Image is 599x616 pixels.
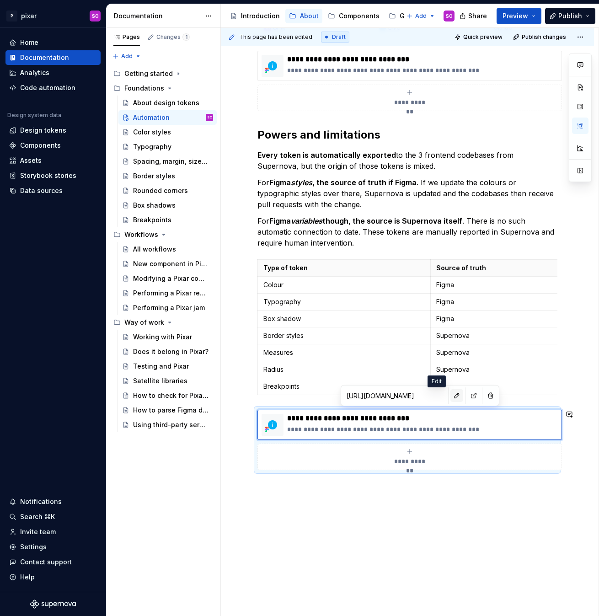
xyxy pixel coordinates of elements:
[20,542,47,552] div: Settings
[118,286,217,300] a: Performing a Pixar review
[291,178,312,187] em: styles
[285,9,322,23] a: About
[110,66,217,432] div: Page tree
[30,600,76,609] svg: Supernova Logo
[5,494,101,509] button: Notifications
[385,9,438,23] a: Guidelines
[133,347,209,356] div: Does it belong in Pixar?
[263,382,425,391] p: Breakpoints
[404,10,438,22] button: Add
[263,297,425,306] p: Typography
[118,242,217,257] a: All workflows
[118,344,217,359] a: Does it belong in Pixar?
[133,332,192,342] div: Working with Pixar
[118,183,217,198] a: Rounded corners
[20,68,49,77] div: Analytics
[428,375,446,387] div: Edit
[510,31,570,43] button: Publish changes
[118,169,217,183] a: Border styles
[263,280,425,289] p: Colour
[110,50,144,63] button: Add
[124,84,164,93] div: Foundations
[118,374,217,388] a: Satellite libraries
[20,156,42,165] div: Assets
[2,6,104,26] button: PpixarSO
[545,8,595,24] button: Publish
[5,168,101,183] a: Storybook stories
[118,300,217,315] a: Performing a Pixar jam
[436,365,598,374] p: Supernova
[7,112,61,119] div: Design system data
[118,154,217,169] a: Spacing, margin, sizes...
[118,96,217,110] a: About design tokens
[558,11,582,21] span: Publish
[133,289,209,298] div: Performing a Pixar review
[522,33,566,41] span: Publish changes
[263,314,425,323] p: Box shadow
[133,245,176,254] div: All workflows
[118,388,217,403] a: How to check for Pixar compliance
[263,365,425,374] p: Radius
[133,186,188,195] div: Rounded corners
[110,315,217,330] div: Way of work
[5,509,101,524] button: Search ⌘K
[133,376,187,386] div: Satellite libraries
[463,33,503,41] span: Quick preview
[110,66,217,81] div: Getting started
[133,303,205,312] div: Performing a Pixar jam
[20,497,62,506] div: Notifications
[121,53,133,60] span: Add
[436,314,598,323] p: Figma
[114,11,200,21] div: Documentation
[118,213,217,227] a: Breakpoints
[133,171,175,181] div: Border styles
[332,33,346,41] span: Draft
[113,33,140,41] div: Pages
[503,11,528,21] span: Preview
[118,257,217,271] a: New component in Pixar
[262,55,283,77] img: 804462b5-5214-4741-b165-2962e2cfae72.png
[124,318,164,327] div: Way of work
[263,331,425,340] p: Border styles
[118,271,217,286] a: Modifying a Pixar component
[133,362,189,371] div: Testing and Pixar
[110,227,217,242] div: Workflows
[20,141,61,150] div: Components
[436,382,598,391] p: Supernova
[455,8,493,24] button: Share
[20,38,38,47] div: Home
[468,11,487,21] span: Share
[5,540,101,554] a: Settings
[133,98,199,107] div: About design tokens
[5,153,101,168] a: Assets
[436,280,598,289] p: Figma
[5,138,101,153] a: Components
[133,157,209,166] div: Spacing, margin, sizes...
[226,7,402,25] div: Page tree
[497,8,541,24] button: Preview
[156,33,190,41] div: Changes
[133,142,171,151] div: Typography
[257,150,557,171] p: to the 3 frontend codebases from Supernova, but the origin of those tokens is mixed.
[20,126,66,135] div: Design tokens
[118,403,217,418] a: How to parse Figma designs?
[262,414,283,436] img: 804462b5-5214-4741-b165-2962e2cfae72.png
[415,12,427,20] span: Add
[400,11,434,21] div: Guidelines
[291,216,322,225] em: variables
[5,555,101,569] button: Contact support
[241,11,280,21] div: Introduction
[339,11,380,21] div: Components
[436,348,598,357] p: Supernova
[20,83,75,92] div: Code automation
[124,69,173,78] div: Getting started
[182,33,190,41] span: 1
[20,53,69,62] div: Documentation
[20,557,72,567] div: Contact support
[263,263,425,273] p: Type of token
[133,128,171,137] div: Color styles
[20,512,55,521] div: Search ⌘K
[5,123,101,138] a: Design tokens
[436,263,598,273] p: Source of truth
[5,80,101,95] a: Code automation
